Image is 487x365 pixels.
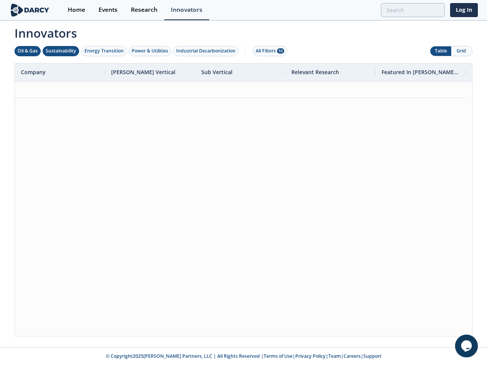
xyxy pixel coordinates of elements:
button: Industrial Decarbonization [173,46,239,56]
span: 10 [277,48,284,54]
button: All Filters 10 [253,46,287,56]
button: Grid [451,46,472,56]
a: Careers [344,353,361,359]
a: Privacy Policy [295,353,326,359]
img: logo-wide.svg [9,3,51,17]
div: Oil & Gas [18,48,38,54]
button: Power & Utilities [129,46,171,56]
span: Featured In [PERSON_NAME] Live [382,68,460,76]
div: Innovators [171,7,202,13]
div: Events [99,7,118,13]
button: Energy Transition [81,46,127,56]
button: Sustainability [43,46,79,56]
div: Industrial Decarbonization [176,48,236,54]
div: Research [131,7,158,13]
div: Home [68,7,85,13]
a: Log In [450,3,478,17]
input: Advanced Search [381,3,445,17]
button: Oil & Gas [14,46,41,56]
span: Company [21,68,46,76]
button: Table [430,46,451,56]
div: Sustainability [46,48,76,54]
iframe: chat widget [455,335,479,357]
span: Innovators [9,21,478,42]
a: Team [328,353,341,359]
div: Energy Transition [84,48,124,54]
div: All Filters [256,48,284,54]
span: Relevant Research [291,68,339,76]
span: [PERSON_NAME] Vertical [111,68,175,76]
span: Sub Vertical [201,68,232,76]
a: Support [363,353,382,359]
div: Power & Utilities [132,48,168,54]
a: Terms of Use [264,353,293,359]
p: © Copyright 2025 [PERSON_NAME] Partners, LLC | All Rights Reserved | | | | | [11,353,476,360]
